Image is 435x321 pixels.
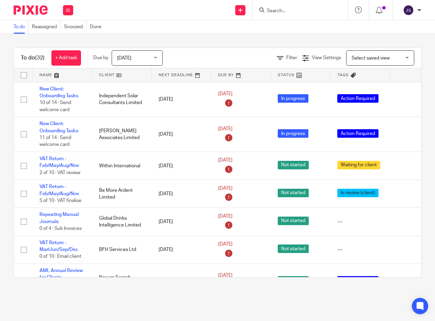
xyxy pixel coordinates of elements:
[39,184,79,196] a: VAT Return - Feb/May/Aug/Nov
[92,236,152,264] td: BFH Services Ltd
[117,56,131,61] span: [DATE]
[403,5,414,16] img: svg%3E
[337,246,383,253] div: ---
[90,20,105,34] a: Done
[92,152,152,180] td: Within International
[152,152,211,180] td: [DATE]
[152,117,211,152] td: [DATE]
[312,55,341,60] span: View Settings
[278,189,309,197] span: Not started
[152,264,211,299] td: [DATE]
[337,129,378,138] span: Action Required
[352,56,390,61] span: Select saved view
[278,244,309,253] span: Not started
[278,94,308,103] span: In progress
[92,82,152,117] td: Independent Solar Consultants Limited
[278,129,308,138] span: In progress
[21,54,45,62] h1: To do
[218,91,232,96] span: [DATE]
[218,273,232,278] span: [DATE]
[337,189,378,197] span: In review (client)
[266,8,327,14] input: Search
[39,121,78,133] a: New Client: Onboarding Tasks
[35,55,45,61] span: (32)
[32,20,61,34] a: Reassigned
[39,87,78,98] a: New Client: Onboarding Tasks
[39,135,71,147] span: 11 of 14 · Send welcome card
[39,226,82,231] span: 0 of 4 · Sub Invoices
[152,180,211,208] td: [DATE]
[218,186,232,191] span: [DATE]
[337,218,383,225] div: ---
[337,94,378,103] span: Action Required
[278,161,309,169] span: Not started
[39,156,79,168] a: VAT Return - Feb/May/Aug/Nov
[337,73,349,77] span: Tags
[218,158,232,163] span: [DATE]
[218,214,232,219] span: [DATE]
[39,198,81,203] span: 5 of 10 · VAT finalise
[14,20,29,34] a: To do
[39,170,80,175] span: 2 of 10 · VAT review
[92,117,152,152] td: [PERSON_NAME] Associates Limited
[92,208,152,236] td: Global Drinks Intelligence Limited
[39,100,71,112] span: 10 of 14 · Send welcome card
[39,212,79,224] a: Repeating Manual Journals
[218,126,232,131] span: [DATE]
[39,240,78,252] a: VAT Return - Mar/Jun/Sep/Dec
[152,208,211,236] td: [DATE]
[152,82,211,117] td: [DATE]
[39,254,81,259] span: 0 of 10 · Email client
[152,236,211,264] td: [DATE]
[92,180,152,208] td: Be More Ardent Limited
[14,5,48,15] img: Pixie
[64,20,86,34] a: Snoozed
[278,276,309,285] span: Not started
[93,54,108,61] p: Due by
[337,276,378,285] span: Action Required
[286,55,297,60] span: Filter
[337,161,380,169] span: Waiting for client
[39,268,83,280] a: AML Annual Review for Clients
[278,217,309,225] span: Not started
[51,50,81,66] a: + Add task
[218,242,232,247] span: [DATE]
[92,264,152,299] td: Nexum Search Limited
